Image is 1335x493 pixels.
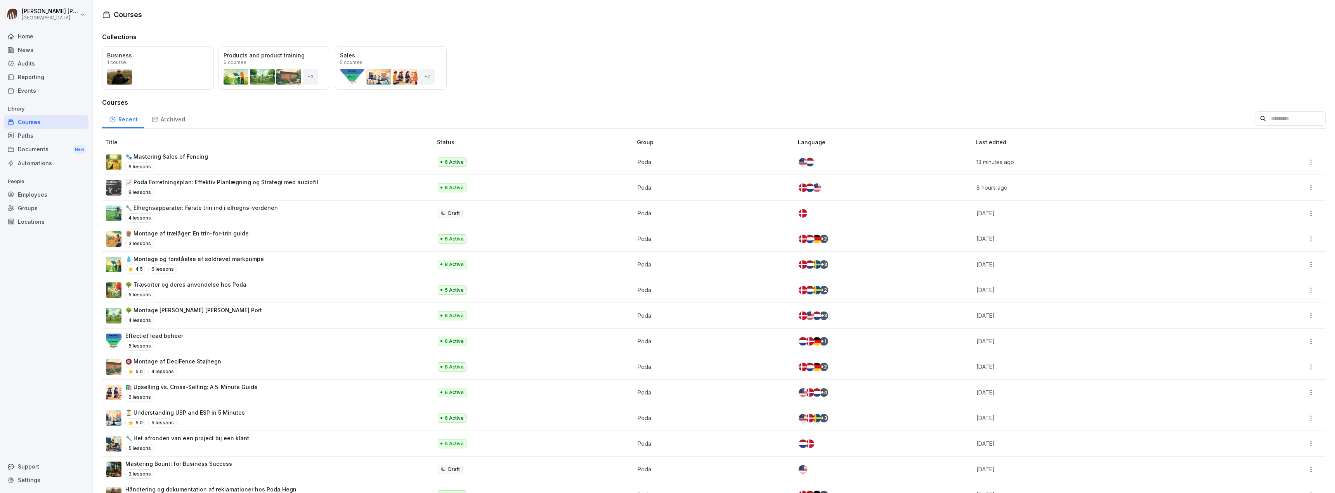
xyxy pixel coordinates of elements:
a: Courses [4,115,88,129]
p: 3 lessons [125,239,154,248]
p: [DATE] [976,235,1228,243]
p: 6 Active [445,159,464,166]
img: nl.svg [806,235,814,243]
p: 6 lessons [125,162,154,171]
p: 🌳 Træsorter og deres anvendelse hos Poda [125,280,246,289]
p: 🔇 Montage af DeciFence Støjhegn [125,357,221,365]
img: se.svg [813,260,821,269]
div: + 3 [820,311,828,320]
img: de.svg [813,235,821,243]
a: Archived [144,109,192,128]
p: 5.0 [135,419,143,426]
p: 3 lessons [125,469,154,479]
img: df3r0a6984uatei5w829qbjn.png [106,462,121,477]
div: + 2 [820,286,828,294]
p: [DATE] [976,260,1228,268]
div: + 2 [820,363,828,371]
img: g4gd9d39w4p3s4dr2i7gla5s.png [106,385,121,400]
p: Poda [638,209,785,217]
p: Mastering Bounti for Business Success [125,460,232,468]
h3: Courses [102,98,1326,107]
p: 6 lessons [125,393,154,402]
img: dk.svg [799,311,807,320]
div: Locations [4,215,88,228]
img: dk.svg [799,286,807,294]
p: Sales [340,51,442,59]
p: 🔧 Elhegnsapparater: Første trin ind i elhegns-verdenen [125,204,278,212]
a: News [4,43,88,57]
img: dk.svg [806,388,814,397]
p: 6 Active [445,415,464,422]
img: fj77uby0edc8j7511z6kteqq.png [106,206,121,221]
div: Paths [4,129,88,142]
div: + 3 [820,260,828,269]
a: Business1 course [102,46,214,90]
p: [DATE] [976,337,1228,345]
p: Poda [638,158,785,166]
a: Employees [4,188,88,201]
p: 6 Active [445,389,464,396]
img: nl.svg [806,183,814,192]
div: + 1 [820,337,828,346]
h1: Courses [114,9,142,20]
img: nl.svg [806,286,814,294]
p: [PERSON_NAME] [PERSON_NAME] [22,8,78,15]
div: + 4 [820,388,828,397]
p: Poda [638,260,785,268]
p: [DATE] [976,465,1228,473]
a: Audits [4,57,88,70]
p: 5 Active [445,440,464,447]
img: gb4uxy99b9loxgm7rcriajjo.png [106,282,121,298]
p: Poda [638,311,785,320]
p: 5 lessons [125,341,154,351]
p: Status [437,138,634,146]
p: 5.0 [135,368,143,375]
p: 6 Active [445,184,464,191]
p: 5 lessons [148,418,177,427]
p: ⏳ Understanding USP and ESP in 5 Minutes [125,408,245,417]
div: Events [4,84,88,97]
img: us.svg [799,465,807,474]
img: nl.svg [799,439,807,448]
img: us.svg [806,311,814,320]
p: Group [637,138,795,146]
img: dk.svg [799,209,807,218]
div: + 3 [820,414,828,422]
a: Home [4,29,88,43]
p: [DATE] [976,363,1228,371]
img: us.svg [813,183,821,192]
p: 5 lessons [125,290,154,299]
img: us.svg [799,158,807,166]
img: kxi8va3mi4rps8i66op2yw5d.png [106,154,121,170]
img: nl.svg [799,337,807,346]
p: Business [107,51,209,59]
img: iitrrchdpqggmo7zvf685sph.png [106,231,121,247]
p: Poda [638,337,785,345]
p: [DATE] [976,439,1228,448]
p: 5 lessons [125,444,154,453]
p: 🔧 Het afronden van een project bij een klant [125,434,249,442]
p: 1 course [107,60,126,65]
img: wy6jvvzx1dplnljbx559lfsf.png [106,180,121,195]
p: 6 courses [224,60,246,65]
p: 🌳 Montage [PERSON_NAME] [PERSON_NAME] Port [125,306,262,314]
img: akw15qmbc8lz96rhhyr6ygo8.png [106,257,121,272]
p: 4 lessons [125,316,154,325]
p: Poda [638,363,785,371]
p: 6 Active [445,338,464,345]
p: Poda [638,183,785,192]
p: 6 lessons [148,265,177,274]
p: Draft [448,210,460,217]
a: Products and product training6 courses+3 [218,46,330,90]
img: nl.svg [813,388,821,397]
a: Automations [4,156,88,170]
p: [DATE] [976,209,1228,217]
p: Last edited [976,138,1237,146]
p: 6 Active [445,235,464,242]
img: nl.svg [806,260,814,269]
a: Settings [4,473,88,487]
div: Documents [4,142,88,157]
p: Language [798,138,973,146]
